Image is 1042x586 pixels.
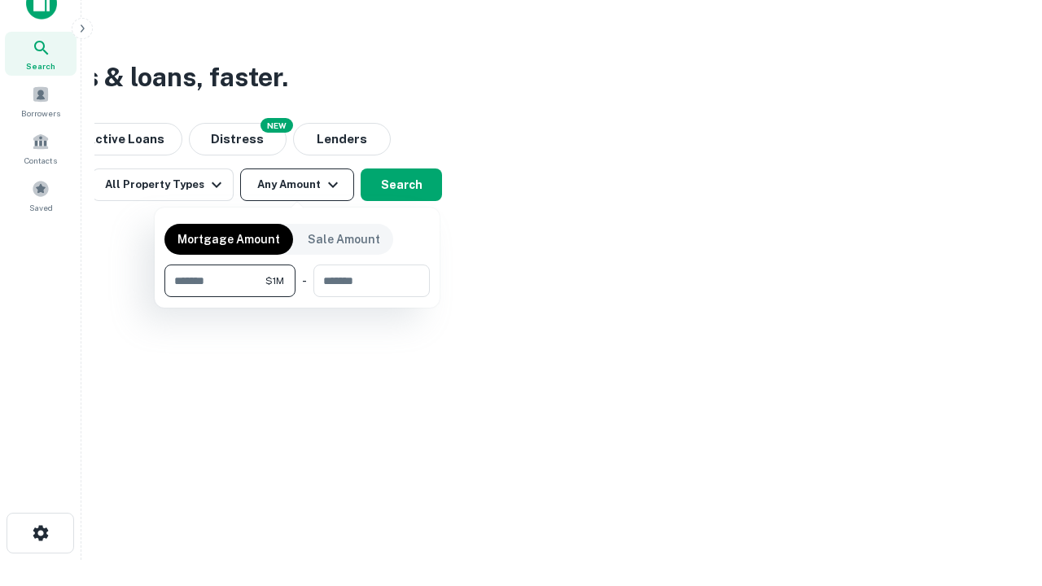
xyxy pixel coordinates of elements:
span: $1M [265,273,284,288]
div: - [302,265,307,297]
p: Sale Amount [308,230,380,248]
p: Mortgage Amount [177,230,280,248]
iframe: Chat Widget [961,456,1042,534]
